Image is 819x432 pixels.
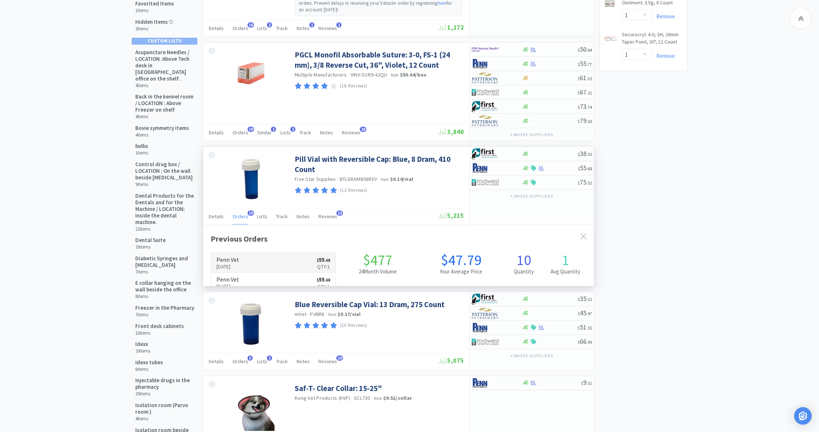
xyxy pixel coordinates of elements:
span: 16 [248,22,254,27]
h5: Acupuncture Needles / LOCATION :Above Tech desk in [GEOGRAPHIC_DATA] office on the shelf . [135,49,194,82]
a: PGCL Monofil Absorbable Suture: 3-0, FS-1 (24 mm), 3/8 Reverse Cut, 36", Violet, 12 Count [295,50,462,70]
h5: Dental Suite [135,237,166,243]
span: 1,272 [439,23,464,31]
strong: $0.14 / vial [390,176,414,182]
a: mVet [295,311,306,317]
span: $ [578,90,580,96]
span: $ [578,62,580,67]
span: Orders [233,213,248,220]
a: Saf-T- Clear Collar: 15-25" [295,383,382,393]
img: e1133ece90fa4a959c5ae41b0808c578_9.png [472,322,499,333]
h2: Avg Quantity [545,267,586,276]
img: f6b2451649754179b5b4e0c70c3f7cb0_2.png [472,44,499,55]
img: 4dd14cff54a648ac9e977f0c5da9bc2e_5.png [472,336,499,347]
span: · [388,71,389,78]
span: Details [209,213,224,220]
span: 38 [578,149,592,158]
span: . 68 [586,166,592,171]
span: 2 [267,22,272,27]
h5: Back in the kennel room / LOCATION : Above Freezer on shelf [135,93,194,113]
span: Notes [297,213,310,220]
span: . 55 [586,152,592,157]
span: Orders [233,25,248,31]
h6: 4 items [135,132,189,138]
span: $ [578,104,580,110]
span: 35 [578,294,592,303]
img: dff94244cca44f1fa1c0c30ff21b9d30_192097.jpeg [232,299,270,347]
span: . 52 [586,297,592,302]
p: [DATE] [216,262,239,271]
h5: Diabetic Syringes and [MEDICAL_DATA] [135,255,194,268]
span: 55 [317,256,330,263]
span: $ [578,47,580,53]
h5: Control drug box / LOCATION : On the wall beside [MEDICAL_DATA] [135,161,194,181]
span: Lists [257,213,267,220]
span: . 50 [586,119,592,124]
h6: Penn Vet [216,257,239,262]
a: Kong Vet Products (KVP) [295,395,350,401]
span: $ [578,119,580,124]
span: SCL730 [354,395,370,401]
a: Blue Reversible Cap Vial: 13 Dram, 275 Count [295,299,445,309]
h6: 1 items [135,150,148,156]
span: 50 [578,45,592,53]
span: 5,215 [439,211,464,220]
span: 2 [290,127,295,132]
img: e1133ece90fa4a959c5ae41b0808c578_9.png [472,163,499,174]
button: +2more suppliers [506,351,557,361]
p: (18 Reviews) [340,82,367,90]
span: . 77 [586,62,592,67]
span: 9 [581,378,592,387]
h5: Dental Products for the Dentals and for the Machine / LOCATION: Inside the dental machine. [135,193,194,226]
img: 67d67680309e4a0bb49a5ff0391dcc42_6.png [472,101,499,112]
img: f5e969b455434c6296c6d81ef179fa71_3.png [472,308,499,319]
span: Orders [233,129,248,136]
img: 67d67680309e4a0bb49a5ff0391dcc42_6.png [472,148,499,159]
span: Track [299,129,311,136]
span: . 68 [325,278,330,283]
img: 4dd14cff54a648ac9e977f0c5da9bc2e_5.png [472,87,499,98]
span: 45 [578,309,592,317]
span: . 99 [586,339,592,345]
a: Securocryl: 4-0, SH, 26mm Taper Point, 30", 12 Count [622,31,683,48]
span: Track [276,25,288,31]
a: Remove [653,52,675,59]
h6: Penn Vet [216,276,239,282]
p: (10 Reviews) [340,322,367,329]
span: Lists [257,25,267,31]
img: 67d67680309e4a0bb49a5ff0391dcc42_6.png [472,294,499,305]
h6: 4 items [135,83,194,89]
span: . 74 [586,104,592,110]
img: cb94690f440e4bb08b05dd3a2cf40ce7_160131.png [227,50,275,97]
span: . 52 [586,180,592,186]
a: Multiple Manufacturers [295,71,347,78]
span: 5,075 [439,356,464,365]
span: 1 [267,355,272,361]
p: (13 Reviews) [340,187,367,194]
span: 1 [336,22,341,27]
span: Reviews [342,129,361,136]
span: 55 [317,276,330,283]
span: PVBR8 [310,311,324,317]
span: · [371,395,373,401]
span: Notes [320,129,333,136]
h6: 3 items [135,26,173,32]
h5: Injectable drugs in the pharmacy [135,377,194,390]
span: . 51 [586,380,592,386]
span: Details [209,129,224,136]
strong: $0.17 / vial [337,311,361,317]
span: Notes [297,25,310,31]
a: Penn Vet[DATE]$55.68Qty:1 [211,273,336,293]
span: · [307,311,309,317]
h2: Your Average Price [419,267,503,276]
span: 73 [578,102,592,111]
span: from [328,312,336,317]
span: 5 [248,355,253,361]
span: $ [578,297,580,302]
h2: 24 Month Volume [336,267,419,276]
h6: 10 items [135,330,184,336]
h6: 6 items [135,366,163,372]
h2: Quantity [503,267,545,276]
span: 51 [578,323,592,331]
img: f5e969b455434c6296c6d81ef179fa71_3.png [472,115,499,126]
